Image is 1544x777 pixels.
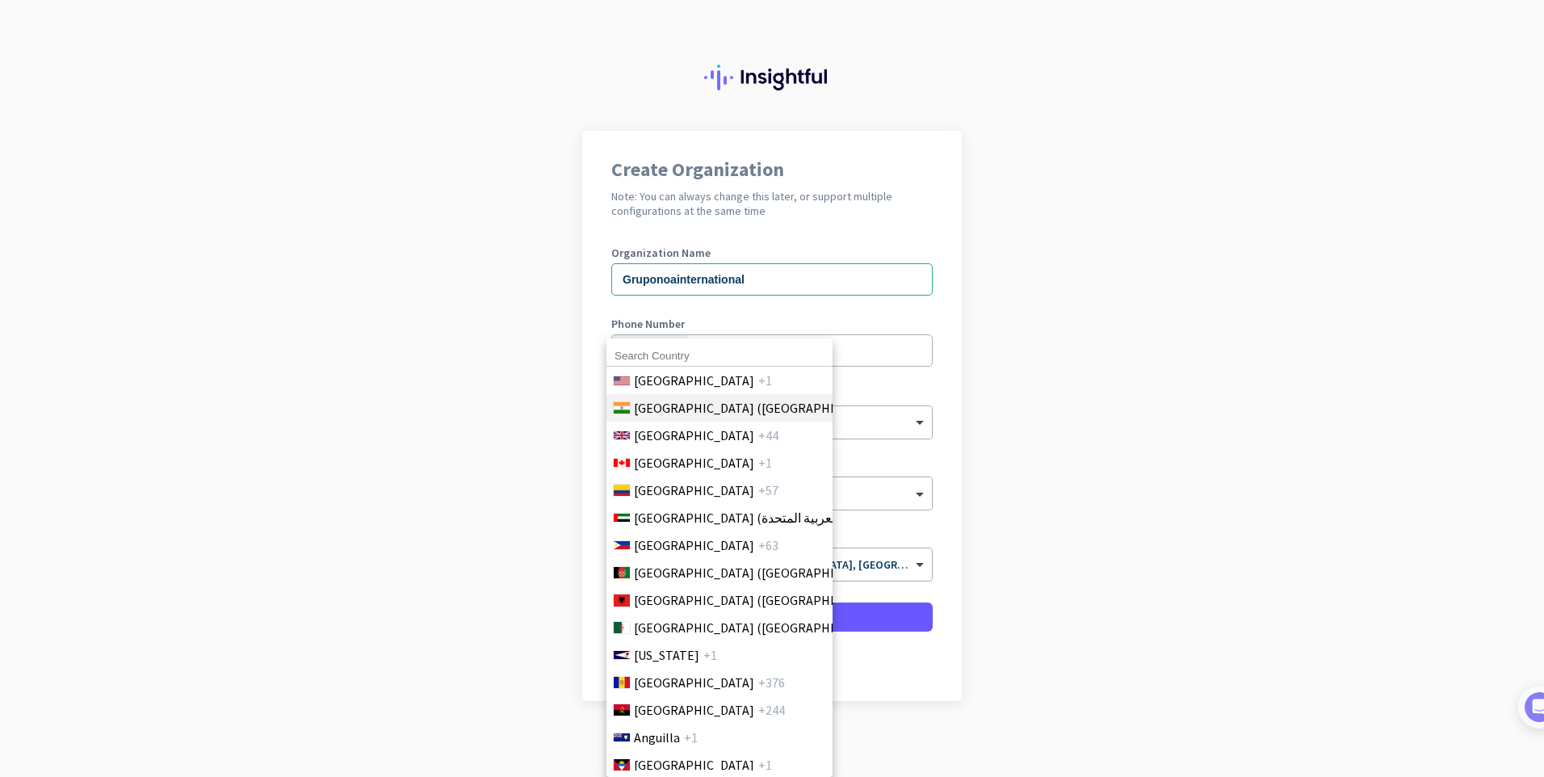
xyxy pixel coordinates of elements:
[634,453,754,472] span: [GEOGRAPHIC_DATA]
[634,535,754,555] span: [GEOGRAPHIC_DATA]
[606,346,833,367] input: Search Country
[634,590,886,610] span: [GEOGRAPHIC_DATA] ([GEOGRAPHIC_DATA])
[634,728,680,747] span: Anguilla
[758,673,785,692] span: +376
[634,371,754,390] span: [GEOGRAPHIC_DATA]
[634,645,699,665] span: [US_STATE]
[634,481,754,500] span: [GEOGRAPHIC_DATA]
[758,700,785,720] span: +244
[634,563,886,582] span: [GEOGRAPHIC_DATA] (‫[GEOGRAPHIC_DATA]‬‎)
[634,398,886,418] span: [GEOGRAPHIC_DATA] ([GEOGRAPHIC_DATA])
[758,535,778,555] span: +63
[703,645,717,665] span: +1
[634,673,754,692] span: [GEOGRAPHIC_DATA]
[684,728,698,747] span: +1
[634,618,886,637] span: [GEOGRAPHIC_DATA] (‫[GEOGRAPHIC_DATA]‬‎)
[758,426,778,445] span: +44
[758,453,772,472] span: +1
[758,755,772,775] span: +1
[634,700,754,720] span: [GEOGRAPHIC_DATA]
[758,481,778,500] span: +57
[758,371,772,390] span: +1
[634,755,754,775] span: [GEOGRAPHIC_DATA]
[634,426,754,445] span: [GEOGRAPHIC_DATA]
[634,508,889,527] span: [GEOGRAPHIC_DATA] (‫الإمارات العربية المتحدة‬‎)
